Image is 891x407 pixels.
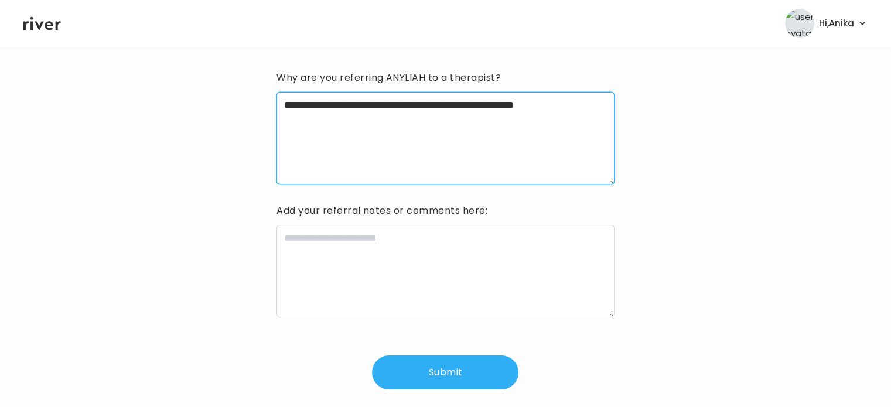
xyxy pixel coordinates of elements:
button: user avatarHi,Anika [785,9,868,38]
span: Hi, Anika [819,15,854,32]
h3: Add your referral notes or comments here: [276,201,614,220]
h3: Why are you referring ANYLIAH to a therapist? [276,69,614,87]
img: user avatar [785,9,814,38]
button: Submit [372,355,518,389]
